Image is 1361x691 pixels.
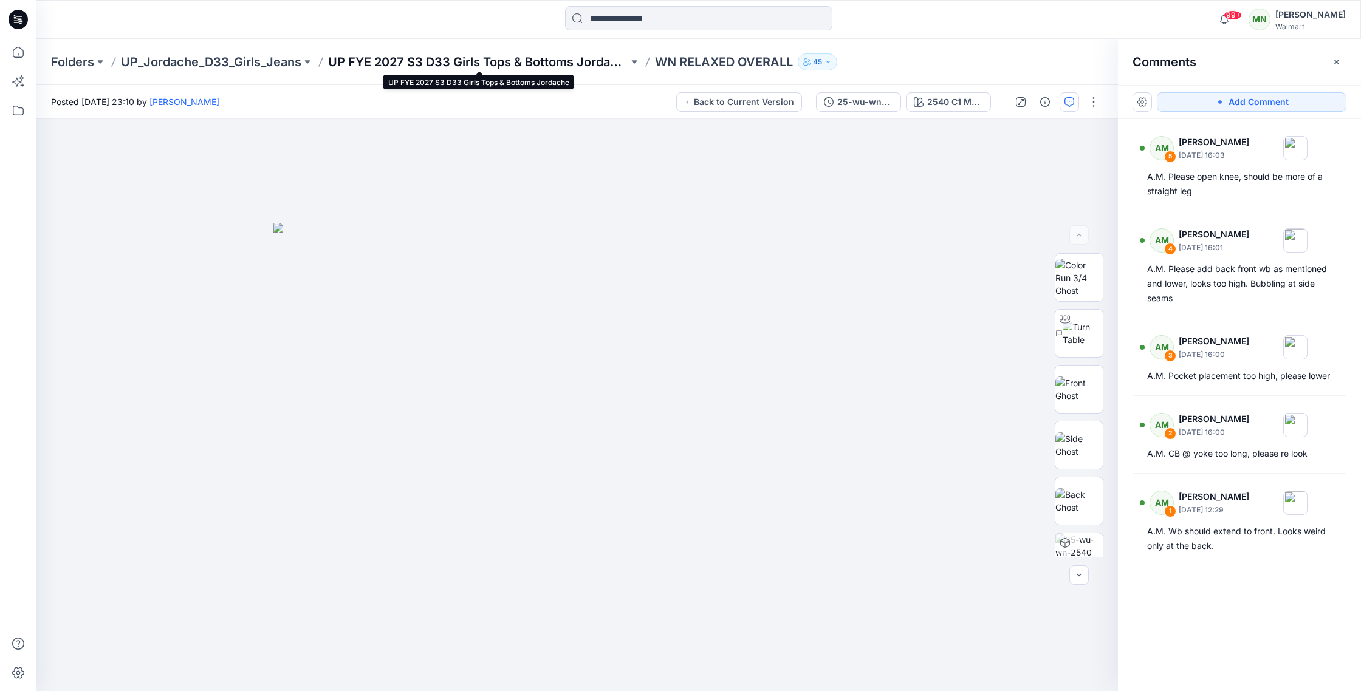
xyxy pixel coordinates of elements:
[1179,149,1249,162] p: [DATE] 16:03
[1150,491,1174,515] div: AM
[1147,262,1332,305] div: A.M. Please add back front wb as mentioned and lower, looks too high. Bubbling at side seams
[927,95,983,109] div: 2540 C1 MDWS
[1157,92,1346,112] button: Add Comment
[1150,335,1174,359] div: AM
[655,53,793,70] p: WN RELAXED OVERALL
[816,92,901,112] button: 25-wu-wn-2540 1st 09192025 c1-4
[676,92,802,112] button: Back to Current Version
[1164,151,1176,163] div: 5
[906,92,991,112] button: 2540 C1 MDWS
[1055,432,1103,458] img: Side Ghost
[1147,369,1332,383] div: A.M. Pocket placement too high, please lower
[1179,412,1249,426] p: [PERSON_NAME]
[1164,243,1176,255] div: 4
[1147,446,1332,461] div: A.M. CB @ yoke too long, please re look
[121,53,301,70] a: UP_Jordache_D33_Girls_Jeans
[1147,169,1332,199] div: A.M. Please open knee, should be more of a straight leg
[1150,228,1174,253] div: AM
[1179,227,1249,242] p: [PERSON_NAME]
[1164,350,1176,362] div: 3
[51,95,219,108] span: Posted [DATE] 23:10 by
[149,97,219,107] a: [PERSON_NAME]
[1150,413,1174,437] div: AM
[837,95,893,109] div: 25-wu-wn-2540 1st 09192025 c1-4
[1055,376,1103,402] img: Front Ghost
[1133,55,1196,69] h2: Comments
[1063,321,1103,346] img: Turn Table
[1179,135,1249,149] p: [PERSON_NAME]
[1179,504,1249,516] p: [DATE] 12:29
[1055,259,1103,297] img: Color Run 3/4 Ghost
[1147,524,1332,553] div: A.M. Wb should extend to front. Looks weird only at the back.
[1055,533,1103,580] img: 25-wu-wn-2540 1st 09192025 c1-4 2540 C1 MDWS
[1164,427,1176,440] div: 2
[813,55,822,69] p: 45
[1275,7,1346,22] div: [PERSON_NAME]
[1179,349,1249,361] p: [DATE] 16:00
[1179,334,1249,349] p: [PERSON_NAME]
[1150,136,1174,160] div: AM
[51,53,94,70] a: Folders
[1035,92,1055,112] button: Details
[273,223,881,691] img: eyJhbGciOiJIUzI1NiIsImtpZCI6IjAiLCJzbHQiOiJzZXMiLCJ0eXAiOiJKV1QifQ.eyJkYXRhIjp7InR5cGUiOiJzdG9yYW...
[798,53,837,70] button: 45
[1275,22,1346,31] div: Walmart
[1055,488,1103,514] img: Back Ghost
[1179,242,1249,254] p: [DATE] 16:01
[1249,9,1270,30] div: MN
[1164,505,1176,517] div: 1
[328,53,628,70] a: UP FYE 2027 S3 D33 Girls Tops & Bottoms Jordache
[1179,426,1249,438] p: [DATE] 16:00
[1224,10,1242,20] span: 99+
[1179,489,1249,504] p: [PERSON_NAME]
